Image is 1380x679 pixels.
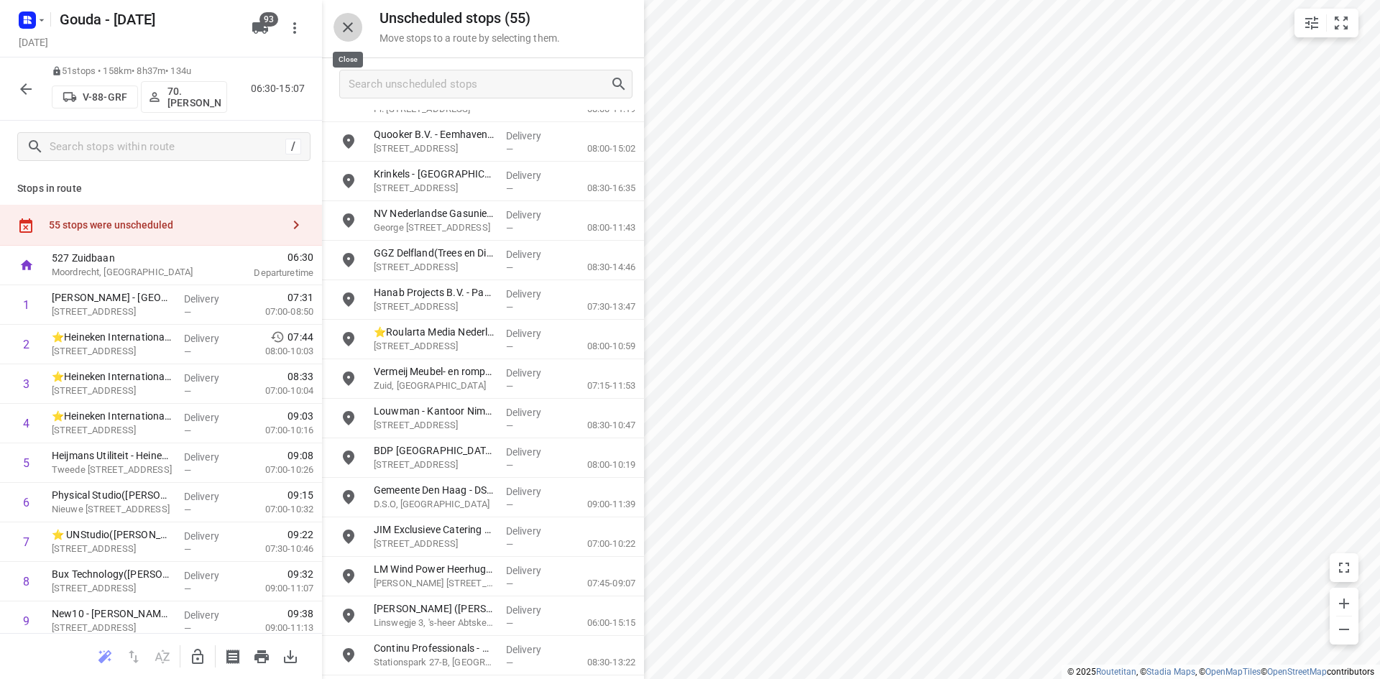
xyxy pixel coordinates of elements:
[52,581,172,596] p: Sarphatistraat 1, Amsterdam
[242,463,313,477] p: 07:00-10:26
[287,606,313,621] span: 09:38
[184,425,191,436] span: —
[374,641,494,655] p: Continu Professionals - Goes(Frontoffice)
[167,86,221,108] p: 70. [PERSON_NAME]
[247,649,276,662] span: Print route
[280,14,309,42] button: More
[287,409,313,423] span: 09:03
[23,338,29,351] div: 2
[374,260,494,274] p: Stokdijkkade 19, Naaldwijk
[1096,667,1136,677] a: Routetitan
[23,575,29,588] div: 8
[564,655,635,670] p: 08:30-13:22
[322,110,644,678] div: grid
[23,298,29,312] div: 1
[242,305,313,319] p: 07:00-08:50
[374,127,494,142] p: Quooker B.V. - Eemhavenweg (Patricia Hiel)
[251,81,310,96] p: 06:30-15:07
[564,458,635,472] p: 08:00-10:19
[52,86,138,108] button: V-88-GRF
[506,539,513,550] span: —
[506,262,513,273] span: —
[23,614,29,628] div: 9
[13,34,54,50] h5: Project date
[506,129,559,143] p: Delivery
[506,603,559,617] p: Delivery
[506,524,559,538] p: Delivery
[246,14,275,42] button: 93
[285,139,301,154] div: /
[374,537,494,551] p: Sportlaan 13, Hellevoetsluis
[184,623,191,634] span: —
[1267,667,1327,677] a: OpenStreetMap
[374,458,494,472] p: Oudelandseweg 29, Hoogvliet Rotterdam
[564,537,635,551] p: 07:00-10:22
[183,642,212,671] button: Unlock route
[91,649,119,662] span: Reoptimize route
[374,221,494,235] p: George Hintzenweg 89, Rotterdam
[242,502,313,517] p: 07:00-10:32
[379,32,560,44] p: Move stops to a route by selecting them.
[374,404,494,418] p: Louwman - Kantoor Nimag en hoofdkantoor Welzorg + TLFS(Manon van Leeuwen-Feenstra (WIJZIGINGEN AL...
[374,562,494,576] p: LM Wind Power Heerhugowaard(Khadija Ezhar)
[374,285,494,300] p: Hanab Projects B.V. - Papendrecht(Catering)
[276,649,305,662] span: Download route
[374,497,494,512] p: D.S.O, [GEOGRAPHIC_DATA]
[184,346,191,357] span: —
[242,344,313,359] p: 08:00-10:03
[119,649,148,662] span: Reverse route
[374,181,494,195] p: [STREET_ADDRESS]
[184,529,237,543] p: Delivery
[564,418,635,433] p: 08:30-10:47
[52,502,172,517] p: Nieuwe Looiersstraat 33III, Amsterdam
[218,266,313,280] p: Departure time
[242,384,313,398] p: 07:00-10:04
[259,12,278,27] span: 93
[374,300,494,314] p: Rietgorsweg 6, Papendrecht
[564,142,635,156] p: 08:00-15:02
[564,300,635,314] p: 07:30-13:47
[506,366,559,380] p: Delivery
[506,484,559,499] p: Delivery
[374,246,494,260] p: GGZ Delfland(Trees en Diana)
[1205,667,1261,677] a: OpenMapTiles
[184,544,191,555] span: —
[374,142,494,156] p: Eemhavenweg 44, Rotterdam
[564,181,635,195] p: 08:30-16:35
[287,290,313,305] span: 07:31
[83,91,127,103] p: V-88-GRF
[49,219,282,231] div: 55 stops were unscheduled
[374,379,494,393] p: Zuid, [GEOGRAPHIC_DATA]
[52,488,172,502] p: Physical Studio(William Verheem)
[52,606,172,621] p: New10 - ABN AMRO(Joelle Patrick)
[23,377,29,391] div: 3
[374,522,494,537] p: JIM Exclusieve Catering B.V. - Helvoet Rubber & Plastic Technologies(Arjen Waalboer)
[52,527,172,542] p: ⭐ UNStudio(Natasja van Leeuwen)
[184,307,191,318] span: —
[506,223,513,234] span: —
[564,497,635,512] p: 09:00-11:39
[1297,9,1326,37] button: Map settings
[23,535,29,549] div: 7
[184,504,191,515] span: —
[52,290,172,305] p: Dura Vermeer - Amsterdam(Olke Sipkema)
[506,302,513,313] span: —
[374,325,494,339] p: ⭐Roularta Media Nederland BV(Annette Mulders)
[374,418,494,433] p: [STREET_ADDRESS]
[52,330,172,344] p: ⭐Heineken International - Amsterdam Stad 2(Jose Rodriguez)
[52,621,172,635] p: Sarphatistraat 1, Amsterdam
[184,331,237,346] p: Delivery
[374,339,494,354] p: Spaklerweg 53, Duivendrecht
[374,443,494,458] p: BDP Netherlands - Hoogvliet(Anoeradha Ghoerai)
[141,81,227,113] button: 70. [PERSON_NAME]
[374,601,494,616] p: Markusse Groen Grond Infra (Tamara de Jonge)
[270,330,285,344] svg: Early
[184,583,191,594] span: —
[287,488,313,502] span: 09:15
[52,305,172,319] p: Geldersekade 107, Amsterdam
[506,183,513,194] span: —
[374,483,494,497] p: Gemeente Den Haag - DSB Stedelijk Beheer(Patty van Dam)
[564,616,635,630] p: 06:00-15:15
[242,581,313,596] p: 09:00-11:07
[1327,9,1356,37] button: Fit zoom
